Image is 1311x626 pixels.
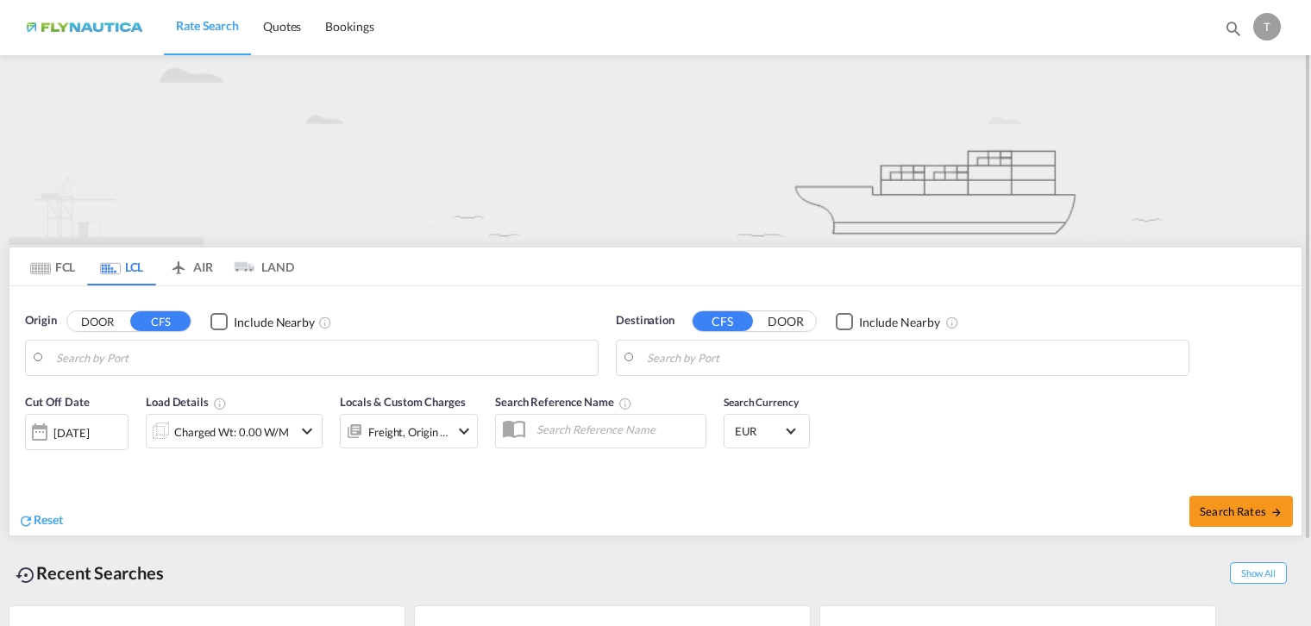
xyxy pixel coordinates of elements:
[528,416,706,442] input: Search Reference Name
[618,397,632,410] md-icon: Your search will be saved by the below given name
[34,512,63,527] span: Reset
[1253,13,1281,41] div: T
[1270,506,1283,518] md-icon: icon-arrow-right
[213,397,227,410] md-icon: Chargeable Weight
[9,554,171,592] div: Recent Searches
[495,395,632,409] span: Search Reference Name
[454,421,474,441] md-icon: icon-chevron-down
[859,314,940,331] div: Include Nearby
[25,448,38,471] md-datepicker: Select
[18,513,34,529] md-icon: icon-refresh
[616,312,674,329] span: Destination
[836,312,940,330] md-checkbox: Checkbox No Ink
[168,257,189,270] md-icon: icon-airplane
[1200,504,1283,518] span: Search Rates
[368,420,449,444] div: Freight Origin Destination
[146,395,227,409] span: Load Details
[16,565,36,585] md-icon: icon-backup-restore
[263,19,301,34] span: Quotes
[130,311,191,331] button: CFS
[9,286,1302,535] div: Origin DOOR CFS Checkbox No InkUnchecked: Ignores neighbouring ports when fetching rates.Checked ...
[87,247,156,285] md-tab-item: LCL
[156,247,225,285] md-tab-item: AIR
[18,511,63,530] div: icon-refreshReset
[25,395,90,409] span: Cut Off Date
[724,396,799,409] span: Search Currency
[18,247,87,285] md-tab-item: FCL
[25,312,56,329] span: Origin
[340,395,466,409] span: Locals & Custom Charges
[25,414,129,450] div: [DATE]
[26,8,142,47] img: dbeec6a0202a11f0ab01a7e422f9ff92.png
[1189,496,1293,527] button: Search Ratesicon-arrow-right
[1224,19,1243,38] md-icon: icon-magnify
[225,247,294,285] md-tab-item: LAND
[297,421,317,441] md-icon: icon-chevron-down
[733,418,800,443] md-select: Select Currency: € EUREuro
[234,314,315,331] div: Include Nearby
[945,316,959,329] md-icon: Unchecked: Ignores neighbouring ports when fetching rates.Checked : Includes neighbouring ports w...
[735,423,783,439] span: EUR
[210,312,315,330] md-checkbox: Checkbox No Ink
[693,311,753,331] button: CFS
[53,425,89,441] div: [DATE]
[18,247,294,285] md-pagination-wrapper: Use the left and right arrow keys to navigate between tabs
[176,18,239,33] span: Rate Search
[340,414,478,448] div: Freight Origin Destinationicon-chevron-down
[67,312,128,332] button: DOOR
[56,345,589,371] input: Search by Port
[756,312,816,332] button: DOOR
[1224,19,1243,45] div: icon-magnify
[1230,562,1287,584] span: Show All
[647,345,1180,371] input: Search by Port
[174,420,289,444] div: Charged Wt: 0.00 W/M
[318,316,332,329] md-icon: Unchecked: Ignores neighbouring ports when fetching rates.Checked : Includes neighbouring ports w...
[9,55,1302,245] img: new-LCL.png
[146,414,323,448] div: Charged Wt: 0.00 W/Micon-chevron-down
[325,19,373,34] span: Bookings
